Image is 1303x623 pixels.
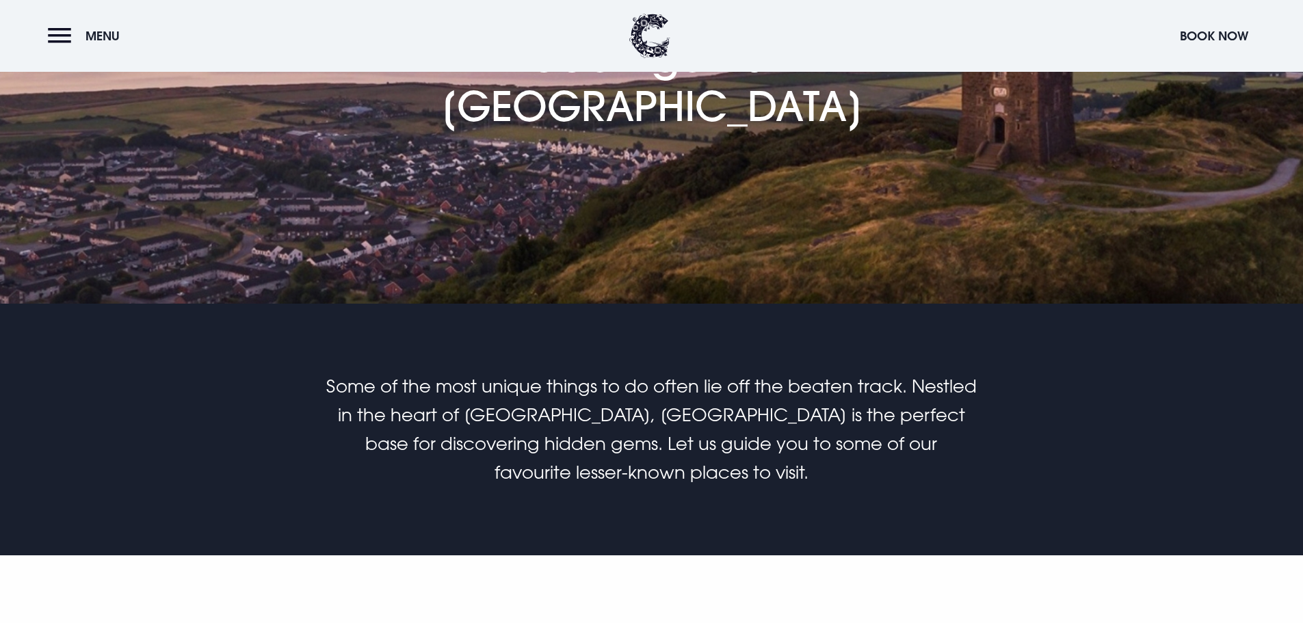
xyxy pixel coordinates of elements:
p: Some of the most unique things to do often lie off the beaten track. Nestled in the heart of [GEO... [326,372,977,487]
img: Clandeboye Lodge [629,14,670,58]
span: Menu [85,28,120,44]
button: Menu [48,21,127,51]
button: Book Now [1173,21,1255,51]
